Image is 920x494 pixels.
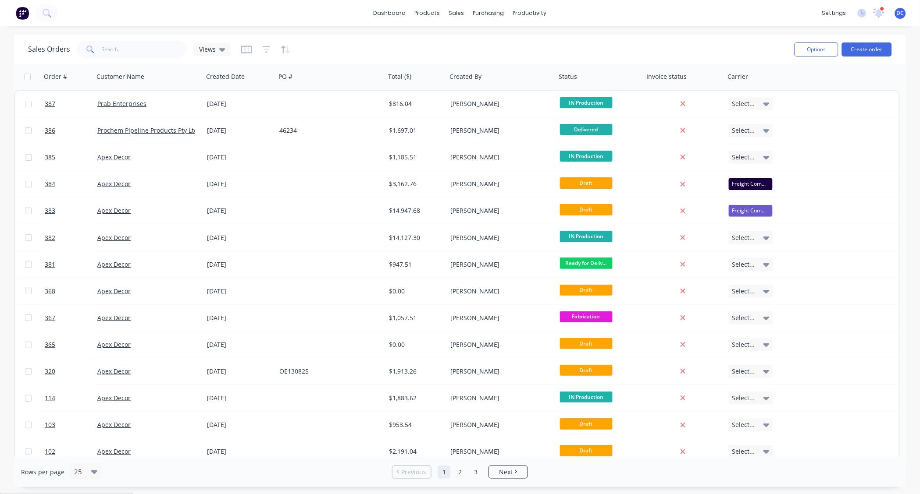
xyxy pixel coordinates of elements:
div: [PERSON_NAME] [450,314,548,322]
span: Draft [560,204,613,215]
span: Rows per page [21,468,64,476]
span: Previous [402,468,427,476]
span: Select... [732,233,755,242]
a: 365 [45,332,97,358]
div: [PERSON_NAME] [450,420,548,429]
div: [DATE] [207,314,272,322]
a: Apex Decor [97,233,131,242]
div: settings [818,7,851,20]
div: $0.00 [389,287,441,296]
span: 384 [45,180,55,188]
div: Freight Company 2 [729,205,773,216]
span: 367 [45,314,55,322]
span: Select... [732,420,755,429]
div: [DATE] [207,260,272,269]
a: 367 [45,305,97,331]
span: 102 [45,447,55,456]
a: Previous page [392,468,431,476]
div: products [410,7,445,20]
span: Select... [732,394,755,402]
a: Prochem Pipeline Products Pty Ltd [97,126,198,134]
div: Freight Company 1 [729,178,773,190]
div: [DATE] [207,367,272,376]
span: 320 [45,367,55,376]
span: Draft [560,365,613,376]
span: IN Production [560,151,613,162]
div: $2,191.04 [389,447,441,456]
a: Page 2 [453,466,467,479]
span: Select... [732,287,755,296]
a: 368 [45,278,97,304]
div: [PERSON_NAME] [450,99,548,108]
div: [DATE] [207,153,272,162]
div: $947.51 [389,260,441,269]
div: Carrier [728,72,749,81]
div: [PERSON_NAME] [450,394,548,402]
a: Apex Decor [97,260,131,268]
ul: Pagination [389,466,531,479]
a: Apex Decor [97,340,131,349]
div: [PERSON_NAME] [450,287,548,296]
span: 385 [45,153,55,162]
a: Apex Decor [97,287,131,295]
span: IN Production [560,231,613,242]
button: Options [795,42,838,56]
span: Draft [560,177,613,188]
div: Status [559,72,578,81]
div: [DATE] [207,233,272,242]
a: dashboard [369,7,410,20]
a: 387 [45,91,97,117]
a: Apex Decor [97,447,131,455]
div: [PERSON_NAME] [450,126,548,135]
a: 386 [45,117,97,144]
a: 385 [45,144,97,170]
div: $816.04 [389,99,441,108]
span: 383 [45,206,55,215]
a: Apex Decor [97,153,131,161]
span: 368 [45,287,55,296]
span: 365 [45,340,55,349]
span: Next [499,468,513,476]
a: 384 [45,171,97,197]
div: [PERSON_NAME] [450,447,548,456]
div: [PERSON_NAME] [450,367,548,376]
span: 382 [45,233,55,242]
h1: Sales Orders [28,45,70,53]
span: 114 [45,394,55,402]
a: 320 [45,358,97,385]
div: 46234 [279,126,377,135]
span: Views [199,45,216,54]
div: Order # [44,72,67,81]
div: $1,057.51 [389,314,441,322]
a: 103 [45,412,97,438]
div: PO # [278,72,292,81]
div: Created Date [206,72,245,81]
div: $14,127.30 [389,233,441,242]
div: [DATE] [207,420,272,429]
a: Apex Decor [97,394,131,402]
span: Select... [732,340,755,349]
div: [PERSON_NAME] [450,153,548,162]
span: Select... [732,153,755,162]
div: OE130825 [279,367,377,376]
span: Draft [560,445,613,456]
div: [PERSON_NAME] [450,233,548,242]
span: Select... [732,314,755,322]
div: [DATE] [207,126,272,135]
div: Customer Name [96,72,144,81]
div: $1,185.51 [389,153,441,162]
div: Total ($) [388,72,411,81]
span: Select... [732,260,755,269]
span: Fabrication [560,311,613,322]
span: 381 [45,260,55,269]
a: Apex Decor [97,420,131,429]
span: Draft [560,285,613,296]
div: purchasing [469,7,509,20]
div: [DATE] [207,394,272,402]
a: Page 1 is your current page [438,466,451,479]
span: 386 [45,126,55,135]
span: Select... [732,367,755,376]
a: Prab Enterprises [97,99,146,108]
div: $1,697.01 [389,126,441,135]
div: [DATE] [207,99,272,108]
